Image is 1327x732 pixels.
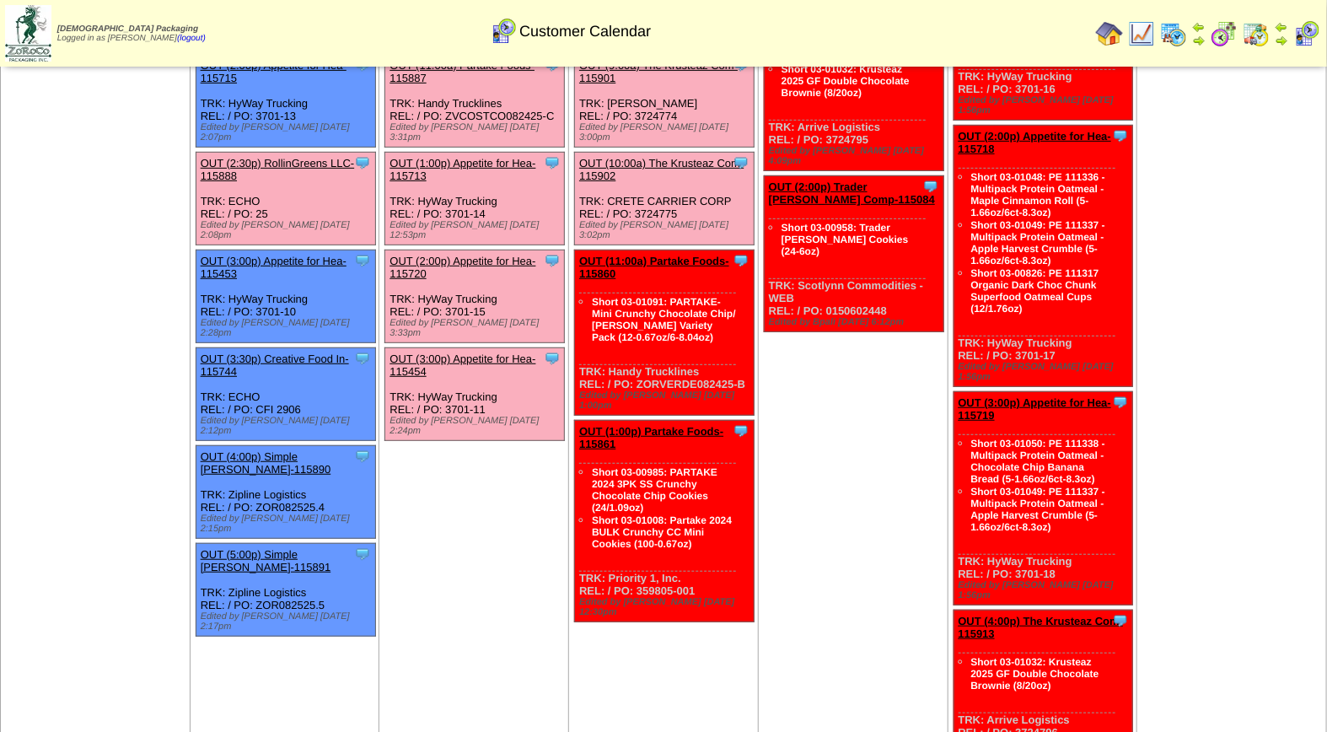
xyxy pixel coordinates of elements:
div: TRK: Zipline Logistics REL: / PO: ZOR082525.5 [196,544,375,637]
img: calendarprod.gif [1160,20,1187,47]
img: Tooltip [354,154,371,171]
div: TRK: ECHO REL: / PO: 25 [196,153,375,245]
a: OUT (4:00p) The Krusteaz Com-115913 [959,615,1124,640]
div: Edited by [PERSON_NAME] [DATE] 4:09pm [769,146,943,166]
a: OUT (3:00p) Appetite for Hea-115453 [201,255,347,280]
a: (logout) [177,34,206,43]
a: OUT (2:30p) RollinGreens LLC-115888 [201,157,355,182]
img: arrowright.gif [1192,34,1206,47]
img: calendarblend.gif [1211,20,1238,47]
div: Edited by [PERSON_NAME] [DATE] 2:08pm [201,220,375,240]
img: calendarcustomer.gif [1293,20,1320,47]
div: TRK: Scotlynn Commodities - WEB REL: / PO: 0150602448 [764,176,943,332]
a: Short 03-00826: PE 111317 Organic Dark Choc Chunk Superfood Oatmeal Cups (12/1.76oz) [971,267,1099,315]
div: TRK: CRETE CARRIER CORP REL: / PO: 3724775 [575,153,755,245]
a: Short 03-01032: Krusteaz 2025 GF Double Chocolate Brownie (8/20oz) [971,656,1099,692]
a: OUT (10:00a) The Krusteaz Com-115902 [579,157,744,182]
img: calendarcustomer.gif [490,18,517,45]
img: Tooltip [354,350,371,367]
img: arrowleft.gif [1192,20,1206,34]
div: Edited by [PERSON_NAME] [DATE] 2:28pm [201,318,375,338]
div: TRK: Priority 1, Inc. REL: / PO: 359805-001 [575,421,755,622]
img: Tooltip [922,178,939,195]
div: Edited by [PERSON_NAME] [DATE] 3:00pm [579,122,754,143]
div: TRK: HyWay Trucking REL: / PO: 3701-13 [196,55,375,148]
a: Short 03-01049: PE 111337 - Multipack Protein Oatmeal - Apple Harvest Crumble (5-1.66oz/6ct-8.3oz) [971,219,1105,266]
img: Tooltip [354,448,371,465]
div: Edited by [PERSON_NAME] [DATE] 2:12pm [201,416,375,436]
img: home.gif [1096,20,1123,47]
div: Edited by [PERSON_NAME] [DATE] 12:53pm [390,220,564,240]
span: Logged in as [PERSON_NAME] [57,24,206,43]
div: Edited by [PERSON_NAME] [DATE] 1:56pm [959,95,1133,116]
div: TRK: HyWay Trucking REL: / PO: 3701-11 [385,348,565,441]
img: Tooltip [544,350,561,367]
div: Edited by [PERSON_NAME] [DATE] 3:31pm [390,122,564,143]
div: TRK: HyWay Trucking REL: / PO: 3701-14 [385,153,565,245]
div: TRK: Handy Trucklines REL: / PO: ZORVERDE082425-B [575,250,755,416]
div: Edited by [PERSON_NAME] [DATE] 1:56pm [959,580,1133,600]
a: OUT (1:00p) Partake Foods-115861 [579,425,723,450]
div: Edited by [PERSON_NAME] [DATE] 2:07pm [201,122,375,143]
div: TRK: Zipline Logistics REL: / PO: ZOR082525.4 [196,446,375,539]
div: TRK: HyWay Trucking REL: / PO: 3701-18 [954,392,1133,606]
div: Edited by [PERSON_NAME] [DATE] 12:30pm [579,597,754,617]
a: Short 03-01008: Partake 2024 BULK Crunchy CC Mini Cookies (100-0.67oz) [592,514,732,550]
a: OUT (3:00p) Appetite for Hea-115454 [390,353,535,378]
a: OUT (3:00p) Appetite for Hea-115719 [959,396,1112,422]
a: OUT (2:00p) Appetite for Hea-115718 [959,130,1112,155]
img: arrowleft.gif [1275,20,1288,34]
div: TRK: Handy Trucklines REL: / PO: ZVCOSTCO082425-C [385,55,565,148]
div: TRK: HyWay Trucking REL: / PO: 3701-10 [196,250,375,343]
a: OUT (11:00a) Partake Foods-115860 [579,255,729,280]
a: Short 03-00958: Trader [PERSON_NAME] Cookies (24-6oz) [782,222,909,257]
div: TRK: ECHO REL: / PO: CFI 2906 [196,348,375,441]
a: OUT (2:00p) Appetite for Hea-115720 [390,255,535,280]
img: Tooltip [733,252,749,269]
div: Edited by [PERSON_NAME] [DATE] 2:15pm [201,514,375,534]
a: OUT (2:00p) Trader [PERSON_NAME] Comp-115084 [769,180,935,206]
div: Edited by [PERSON_NAME] [DATE] 3:33pm [390,318,564,338]
div: TRK: HyWay Trucking REL: / PO: 3701-17 [954,126,1133,387]
a: Short 03-01032: Krusteaz 2025 GF Double Chocolate Brownie (8/20oz) [782,63,910,99]
img: Tooltip [1112,612,1129,629]
img: Tooltip [354,252,371,269]
img: Tooltip [544,252,561,269]
img: line_graph.gif [1128,20,1155,47]
a: OUT (5:00p) Simple [PERSON_NAME]-115891 [201,548,331,573]
div: Edited by [PERSON_NAME] [DATE] 2:24pm [390,416,564,436]
img: zoroco-logo-small.webp [5,5,51,62]
a: OUT (3:30p) Creative Food In-115744 [201,353,349,378]
div: TRK: Arrive Logistics REL: / PO: 3724795 [764,18,943,171]
a: Short 03-01050: PE 111338 - Multipack Protein Oatmeal - Chocolate Chip Banana Bread (5-1.66oz/6ct... [971,438,1105,485]
img: Tooltip [1112,394,1129,411]
img: arrowright.gif [1275,34,1288,47]
div: Edited by [PERSON_NAME] [DATE] 3:02pm [579,220,754,240]
img: calendarinout.gif [1243,20,1270,47]
img: Tooltip [354,546,371,562]
div: TRK: [PERSON_NAME] REL: / PO: 3724774 [575,55,755,148]
img: Tooltip [733,423,749,439]
img: Tooltip [733,154,749,171]
div: Edited by Bpali [DATE] 6:12pm [769,317,943,327]
a: OUT (4:00p) Simple [PERSON_NAME]-115890 [201,450,331,476]
img: Tooltip [1112,127,1129,144]
div: Edited by [PERSON_NAME] [DATE] 1:00pm [579,390,754,411]
div: Edited by [PERSON_NAME] [DATE] 1:56pm [959,362,1133,382]
a: Short 03-01091: PARTAKE-Mini Crunchy Chocolate Chip/ [PERSON_NAME] Variety Pack (12-0.67oz/6-8.04oz) [592,296,736,343]
span: Customer Calendar [519,23,651,40]
a: Short 03-01049: PE 111337 - Multipack Protein Oatmeal - Apple Harvest Crumble (5-1.66oz/6ct-8.3oz) [971,486,1105,533]
a: Short 03-01048: PE 111336 - Multipack Protein Oatmeal - Maple Cinnamon Roll (5-1.66oz/6ct-8.3oz) [971,171,1105,218]
div: Edited by [PERSON_NAME] [DATE] 2:17pm [201,611,375,632]
a: Short 03-00985: PARTAKE 2024 3PK SS Crunchy Chocolate Chip Cookies (24/1.09oz) [592,466,717,514]
div: TRK: HyWay Trucking REL: / PO: 3701-15 [385,250,565,343]
a: OUT (1:00p) Appetite for Hea-115713 [390,157,535,182]
img: Tooltip [544,154,561,171]
span: [DEMOGRAPHIC_DATA] Packaging [57,24,198,34]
